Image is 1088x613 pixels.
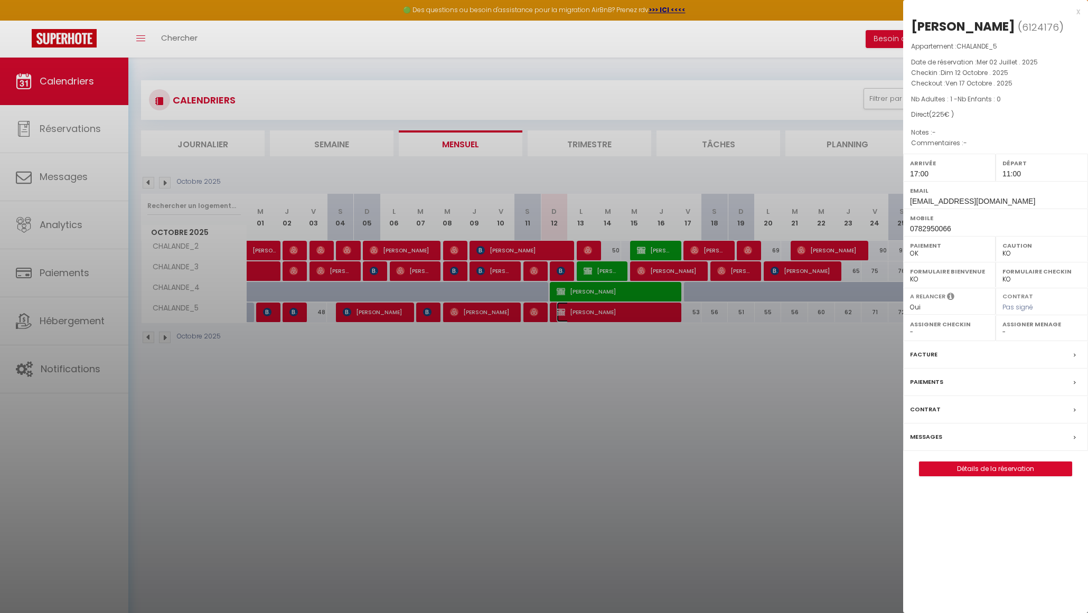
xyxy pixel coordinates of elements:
span: Pas signé [1002,303,1033,312]
span: Nb Enfants : 0 [958,95,1001,103]
span: Mer 02 Juillet . 2025 [977,58,1038,67]
label: Arrivée [910,158,989,168]
label: A relancer [910,292,945,301]
label: Caution [1002,240,1081,251]
span: Dim 12 Octobre . 2025 [941,68,1008,77]
span: ( ) [1018,20,1064,34]
span: - [963,138,967,147]
button: Détails de la réservation [919,461,1072,476]
label: Formulaire Checkin [1002,266,1081,277]
span: 17:00 [910,169,928,178]
i: Sélectionner OUI si vous souhaiter envoyer les séquences de messages post-checkout [947,292,954,304]
span: 0782950066 [910,224,951,233]
p: Appartement : [911,41,1080,52]
label: Messages [910,431,942,442]
label: Départ [1002,158,1081,168]
span: 6124176 [1022,21,1059,34]
div: Direct [911,110,1080,120]
p: Commentaires : [911,138,1080,148]
span: Ven 17 Octobre . 2025 [945,79,1012,88]
label: Facture [910,349,937,360]
p: Date de réservation : [911,57,1080,68]
label: Contrat [910,404,941,415]
label: Paiement [910,240,989,251]
div: [PERSON_NAME] [911,18,1015,35]
span: CHALANDE_5 [956,42,997,51]
span: - [932,128,936,137]
label: Contrat [1002,292,1033,299]
label: Assigner Menage [1002,319,1081,329]
div: x [903,5,1080,18]
p: Checkin : [911,68,1080,78]
span: ( € ) [929,110,954,119]
a: Détails de la réservation [920,462,1072,476]
p: Notes : [911,127,1080,138]
p: Checkout : [911,78,1080,89]
label: Paiements [910,376,943,388]
span: 225 [932,110,944,119]
span: [EMAIL_ADDRESS][DOMAIN_NAME] [910,197,1035,205]
label: Email [910,185,1081,196]
span: Nb Adultes : 1 - [911,95,1001,103]
label: Mobile [910,213,1081,223]
span: 11:00 [1002,169,1021,178]
label: Formulaire Bienvenue [910,266,989,277]
label: Assigner Checkin [910,319,989,329]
